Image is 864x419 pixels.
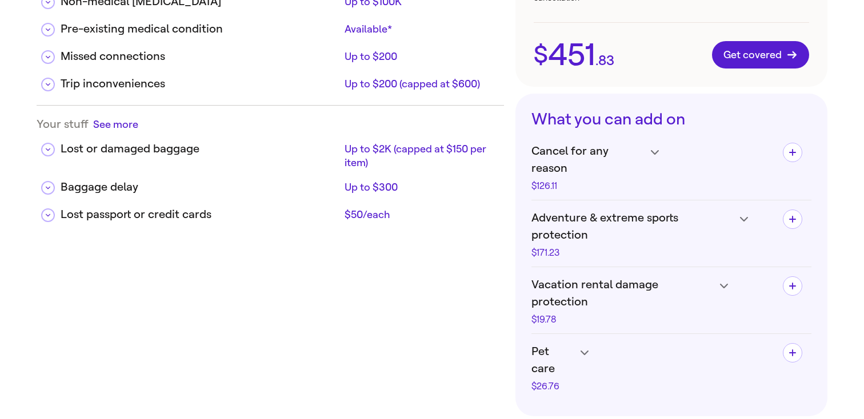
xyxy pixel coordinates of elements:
[712,41,809,69] button: Get covered
[61,75,340,92] div: Trip inconveniences
[345,77,495,91] div: Up to $200 (capped at $600)
[345,180,495,194] div: Up to $300
[531,110,811,129] h3: What you can add on
[61,21,340,38] div: Pre-existing medical condition
[345,208,495,221] div: $50/each
[37,66,504,94] div: Trip inconveniencesUp to $200 (capped at $600)
[531,210,734,244] span: Adventure & extreme sports protection
[93,117,138,131] button: See more
[345,142,495,170] div: Up to $2K (capped at $150 per item)
[345,22,495,36] div: Available*
[531,143,658,191] h4: Cancel for any reason$126.11
[531,210,748,257] h4: Adventure & extreme sports protection$171.23
[531,182,645,191] div: $126.11
[548,39,595,70] span: 451
[37,197,504,224] div: Lost passport or credit cards$50/each
[37,39,504,66] div: Missed connectionsUp to $200
[61,206,340,223] div: Lost passport or credit cards
[61,179,340,196] div: Baggage delay
[531,276,714,311] span: Vacation rental damage protection
[531,382,574,391] div: $26.76
[61,48,340,65] div: Missed connections
[783,276,802,296] button: Add
[531,343,574,377] span: Pet care
[534,43,548,67] span: $
[723,49,798,61] span: Get covered
[531,143,645,177] span: Cancel for any reason
[531,276,728,324] h4: Vacation rental damage protection$19.78
[37,131,504,170] div: Lost or damaged baggageUp to $2K (capped at $150 per item)
[783,143,802,162] button: Add
[37,117,504,131] div: Your stuff
[598,54,614,67] span: 83
[531,343,588,391] h4: Pet care$26.76
[61,140,340,158] div: Lost or damaged baggage
[345,50,495,63] div: Up to $200
[783,210,802,229] button: Add
[37,170,504,197] div: Baggage delayUp to $300
[595,54,598,67] span: .
[531,248,734,257] div: $171.23
[531,315,714,324] div: $19.78
[37,11,504,39] div: Pre-existing medical conditionAvailable*
[783,343,802,362] button: Add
